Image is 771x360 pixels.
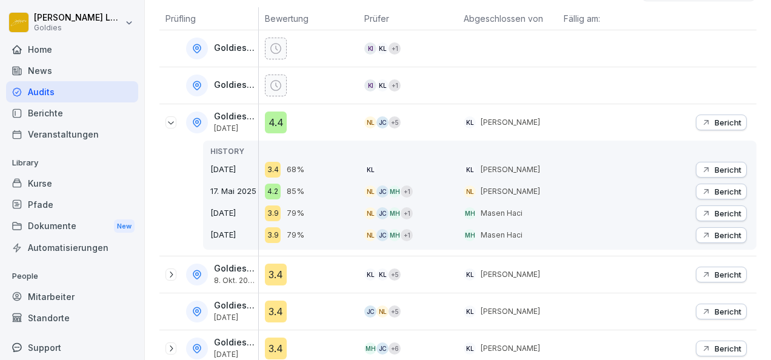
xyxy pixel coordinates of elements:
p: Goldies [GEOGRAPHIC_DATA] [214,301,256,311]
div: 4.2 [265,184,281,199]
div: 3.9 [265,227,281,243]
p: Bericht [715,165,741,175]
a: Home [6,39,138,60]
a: DokumenteNew [6,215,138,238]
p: Bericht [715,208,741,218]
div: KL [464,342,476,355]
div: KL [376,268,389,281]
button: Bericht [696,341,747,356]
div: MH [464,229,476,241]
div: NL [364,207,376,219]
div: 3.9 [265,205,281,221]
p: [DATE] [210,207,258,219]
div: MH [389,185,401,198]
a: News [6,60,138,81]
p: Bewertung [265,12,352,25]
div: 3.4 [265,301,287,322]
div: MH [389,229,401,241]
th: Fällig am: [558,7,657,30]
div: MH [364,342,376,355]
div: NL [376,305,389,318]
button: Bericht [696,162,747,178]
div: Veranstaltungen [6,124,138,145]
div: MH [464,207,476,219]
p: Bericht [715,270,741,279]
p: Masen Haci [481,208,522,219]
button: Bericht [696,184,747,199]
div: NL [364,185,376,198]
div: JC [364,305,376,318]
p: Bericht [715,344,741,353]
p: Prüfling [165,12,252,25]
div: + 5 [389,116,401,128]
div: MH [389,207,401,219]
a: Standorte [6,307,138,328]
div: KL [364,164,376,176]
div: New [114,219,135,233]
p: Goldies [34,24,122,32]
button: Bericht [696,205,747,221]
div: KL [364,268,376,281]
div: + 5 [389,268,401,281]
div: 3.4 [265,264,287,285]
div: + 6 [389,342,401,355]
p: Goldies [GEOGRAPHIC_DATA] [214,112,256,122]
div: + 1 [401,229,413,241]
div: + 1 [389,79,401,92]
p: Library [6,153,138,173]
a: Mitarbeiter [6,286,138,307]
p: Goldies [GEOGRAPHIC_DATA] [214,43,256,53]
button: Bericht [696,115,747,130]
div: 3.4 [265,162,281,178]
a: Audits [6,81,138,102]
p: [PERSON_NAME] [481,186,540,197]
div: KI [364,79,376,92]
div: JC [376,342,389,355]
p: Goldies Friedrichshain [214,338,256,348]
p: 79% [287,229,304,241]
div: KL [464,164,476,176]
p: 17. Mai 2025 [210,185,258,198]
a: Pfade [6,194,138,215]
p: 8. Okt. 2025 [214,276,256,285]
div: 4.4 [265,112,287,133]
p: 85% [287,185,304,198]
div: KL [464,305,476,318]
p: People [6,267,138,286]
div: NL [464,185,476,198]
p: [PERSON_NAME] [481,306,540,317]
p: 68% [287,164,304,176]
div: KL [464,268,476,281]
div: + 1 [401,185,413,198]
div: Dokumente [6,215,138,238]
div: KL [376,42,389,55]
p: [DATE] [210,164,258,176]
div: + 5 [389,305,401,318]
p: Bericht [715,187,741,196]
p: [PERSON_NAME] [481,117,540,128]
a: Berichte [6,102,138,124]
p: [DATE] [214,350,256,359]
p: Bericht [715,118,741,127]
a: Kurse [6,173,138,194]
div: JC [376,229,389,241]
p: Bericht [715,307,741,316]
p: 79% [287,207,304,219]
div: KL [464,116,476,128]
p: Goldies FFM 2 [214,264,256,274]
th: Prüfer [358,7,458,30]
button: Bericht [696,304,747,319]
p: Masen Haci [481,230,522,241]
p: [PERSON_NAME] Loska [34,13,122,23]
div: JC [376,116,389,128]
div: NL [364,116,376,128]
p: HISTORY [210,146,258,157]
p: [PERSON_NAME] [481,343,540,354]
button: Bericht [696,227,747,243]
